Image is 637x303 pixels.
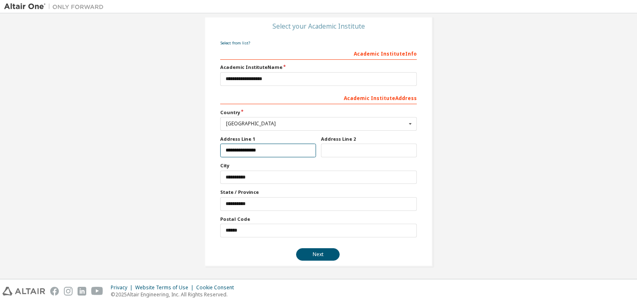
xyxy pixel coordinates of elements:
[226,121,406,126] div: [GEOGRAPHIC_DATA]
[111,284,135,291] div: Privacy
[91,287,103,296] img: youtube.svg
[111,291,239,298] p: © 2025 Altair Engineering, Inc. All Rights Reserved.
[220,216,417,222] label: Postal Code
[135,284,196,291] div: Website Terms of Use
[220,109,417,116] label: Country
[50,287,59,296] img: facebook.svg
[220,91,417,104] div: Academic Institute Address
[220,162,417,169] label: City
[220,136,316,142] label: Address Line 1
[220,64,417,71] label: Academic Institute Name
[220,46,417,60] div: Academic Institute Info
[220,40,250,46] a: Select from list?
[4,2,108,11] img: Altair One
[64,287,73,296] img: instagram.svg
[196,284,239,291] div: Cookie Consent
[2,287,45,296] img: altair_logo.svg
[220,189,417,195] label: State / Province
[78,287,86,296] img: linkedin.svg
[272,24,365,29] div: Select your Academic Institute
[296,248,340,261] button: Next
[321,136,417,142] label: Address Line 2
